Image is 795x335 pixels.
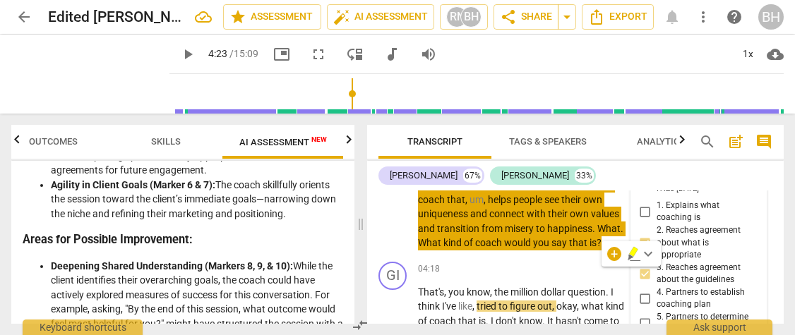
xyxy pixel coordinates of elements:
[443,237,464,248] span: kind
[544,194,561,205] span: see
[510,286,541,298] span: million
[464,237,475,248] span: of
[470,208,489,219] span: and
[179,46,196,63] span: play_arrow
[491,315,496,327] span: I
[551,237,569,248] span: say
[442,300,458,312] span: I've
[342,42,368,67] button: View player as separate pane
[484,194,488,205] span: ,
[696,130,719,153] button: Search
[269,42,294,67] button: Picture in picture
[637,136,685,147] span: Analytics
[475,237,504,248] span: coach
[547,315,556,327] span: It
[472,300,477,312] span: ,
[486,315,491,327] span: .
[229,8,315,25] span: Assessment
[488,194,513,205] span: helps
[607,247,621,261] div: Add competency
[446,6,467,28] div: RN
[501,169,569,183] div: [PERSON_NAME]
[568,286,606,298] span: question
[447,194,465,205] span: that
[588,8,647,25] span: Export
[606,300,624,312] span: kind
[420,46,437,63] span: volume_up
[519,315,542,327] span: know
[533,237,551,248] span: you
[657,262,753,286] span: 3. Reaches agreement about the guidelines
[582,4,654,30] button: Export
[577,300,581,312] span: ,
[753,130,775,153] button: Show/Hide comments
[418,208,470,219] span: uniqueness
[479,315,486,327] span: is
[627,247,641,261] button: Highlight text
[695,8,712,25] span: more_vert
[634,286,753,311] label: Partners with the client and relevant stakeholders to establish an overall coaching plan and goals
[570,208,591,219] span: own
[208,48,227,59] span: 4:23
[379,42,405,67] button: Switch to audio player
[657,224,753,262] span: 2. Reaches agreement about what is appropriate
[667,319,772,335] div: Ask support
[418,300,442,312] span: think
[51,179,215,190] strong: Agility in Client Goals (Marker 6 & 7):
[537,300,552,312] span: out
[458,315,479,327] span: that
[306,42,331,67] button: Fullscreen
[390,169,458,183] div: [PERSON_NAME]
[310,46,327,63] span: fullscreen
[591,208,619,219] span: values
[556,300,577,312] span: okay
[597,223,621,234] span: What
[561,194,583,205] span: their
[437,223,482,234] span: transition
[383,46,400,63] span: audiotrack
[699,133,716,150] span: search
[448,286,467,298] span: you
[151,136,181,147] span: Skills
[513,194,544,205] span: people
[558,8,575,25] span: arrow_drop_down
[23,233,193,246] strong: Areas for Possible Improvement:
[418,194,447,205] span: coach
[610,315,619,327] span: to
[23,319,143,335] div: Keyboard shortcuts
[621,223,623,234] span: .
[327,4,434,30] button: AI Assessment
[416,42,441,67] button: Volume
[500,8,552,25] span: Share
[229,48,258,59] span: / 15:09
[541,286,568,298] span: dollar
[494,286,510,298] span: the
[352,317,369,334] span: compare_arrows
[634,224,753,262] label: Reaches agreement about what is and is not appropriate in the relationship, what is and is not be...
[722,4,747,30] a: Help
[597,237,602,248] span: ?
[581,300,606,312] span: what
[569,237,590,248] span: that
[489,208,527,219] span: connect
[460,6,482,28] div: BH
[641,247,655,261] button: Select color
[542,315,547,327] span: .
[556,315,584,327] span: hasn't
[467,286,490,298] span: know
[482,223,505,234] span: from
[724,130,747,153] button: Add summary
[584,315,610,327] span: come
[734,43,761,66] div: 1x
[758,4,784,30] button: BH
[583,194,602,205] span: own
[634,262,753,286] label: Reaches agreement about the guidelines and specific parameters of the coaching relationship such ...
[726,8,743,25] span: help
[500,8,517,25] span: share
[440,4,488,30] button: RNBH
[223,4,321,30] button: Assessment
[195,8,212,25] div: All changes saved
[48,8,184,26] h2: Edited [PERSON_NAME]
[611,286,614,298] span: I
